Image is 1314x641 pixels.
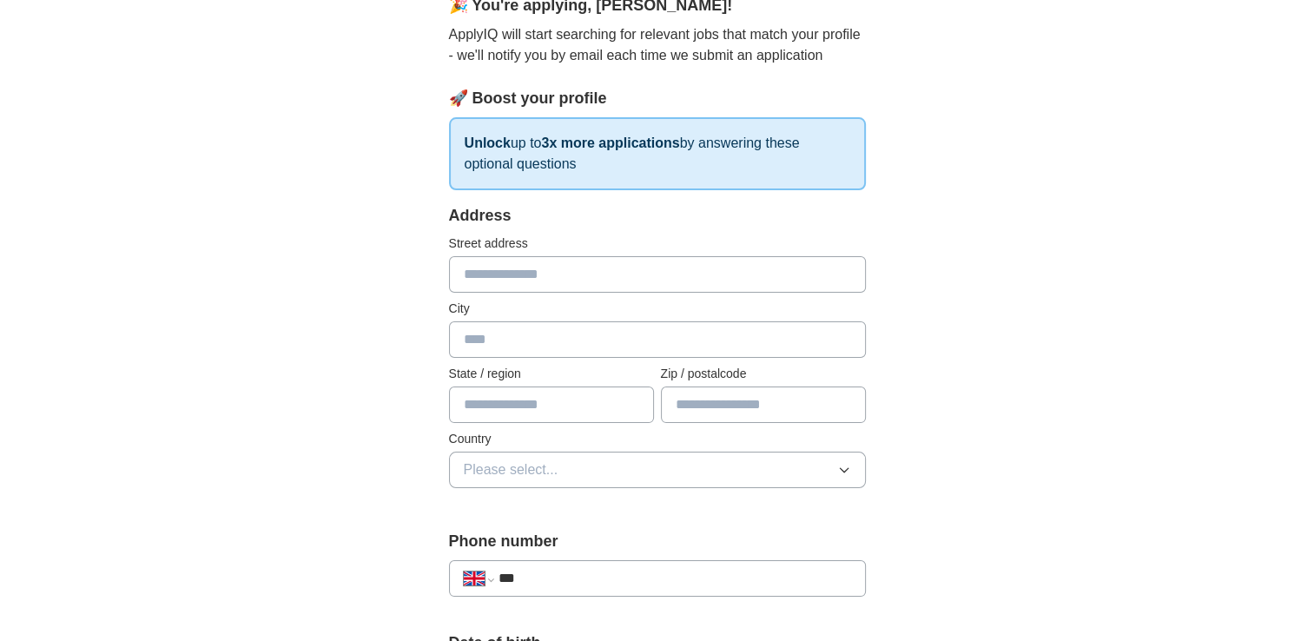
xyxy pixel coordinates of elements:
strong: 3x more applications [541,135,679,150]
label: State / region [449,365,654,383]
p: up to by answering these optional questions [449,117,866,190]
label: Phone number [449,530,866,553]
div: Address [449,204,866,228]
span: Please select... [464,459,558,480]
label: City [449,300,866,318]
p: ApplyIQ will start searching for relevant jobs that match your profile - we'll notify you by emai... [449,24,866,66]
div: 🚀 Boost your profile [449,87,866,110]
label: Zip / postalcode [661,365,866,383]
button: Please select... [449,452,866,488]
label: Street address [449,235,866,253]
label: Country [449,430,866,448]
strong: Unlock [465,135,511,150]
